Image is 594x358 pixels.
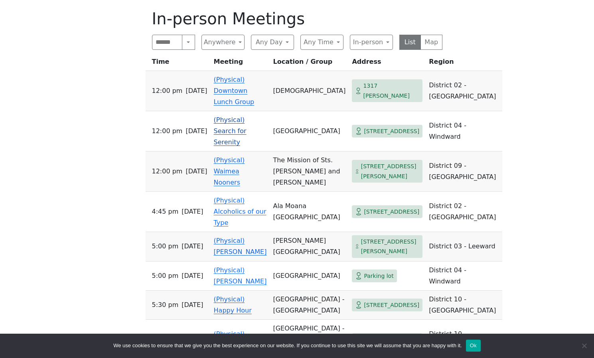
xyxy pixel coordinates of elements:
[214,156,245,186] a: (Physical) Waimea Nooners
[152,9,442,28] h1: In-person Meetings
[186,166,207,177] span: [DATE]
[182,270,203,281] span: [DATE]
[349,56,426,71] th: Address
[152,241,179,252] span: 5:00 PM
[152,85,183,96] span: 12:00 PM
[364,207,419,217] span: [STREET_ADDRESS]
[152,206,179,217] span: 4:45 PM
[361,161,420,181] span: [STREET_ADDRESS][PERSON_NAME]
[113,342,462,350] span: We use cookies to ensure that we give you the best experience on our website. If you continue to ...
[214,197,266,226] a: (Physical) Alcoholics of our Type
[214,116,247,146] a: (Physical) Search for Serenity
[214,295,252,314] a: (Physical) Happy Hour
[580,342,588,350] span: No
[182,241,203,252] span: [DATE]
[152,166,183,177] span: 12:00 PM
[214,266,267,285] a: (Physical) [PERSON_NAME]
[426,291,502,320] td: District 10 - [GEOGRAPHIC_DATA]
[270,232,349,262] td: [PERSON_NAME][GEOGRAPHIC_DATA]
[146,56,211,71] th: Time
[363,81,420,100] span: 1317 [PERSON_NAME]
[186,85,207,96] span: [DATE]
[364,126,419,136] span: [STREET_ADDRESS]
[426,71,502,111] td: District 02 - [GEOGRAPHIC_DATA]
[426,262,502,291] td: District 04 - Windward
[399,35,421,50] button: List
[270,262,349,291] td: [GEOGRAPHIC_DATA]
[186,126,207,137] span: [DATE]
[152,299,179,311] span: 5:30 PM
[270,151,349,192] td: The Mission of Sts. [PERSON_NAME] and [PERSON_NAME]
[361,237,420,256] span: [STREET_ADDRESS][PERSON_NAME]
[426,192,502,232] td: District 02 - [GEOGRAPHIC_DATA]
[152,126,183,137] span: 12:00 PM
[466,340,481,352] button: Ok
[420,35,442,50] button: Map
[270,291,349,320] td: [GEOGRAPHIC_DATA] - [GEOGRAPHIC_DATA]
[364,271,393,281] span: Parking lot
[270,56,349,71] th: Location / Group
[364,300,419,310] span: [STREET_ADDRESS]
[214,237,267,256] a: (Physical) [PERSON_NAME]
[426,151,502,192] td: District 09 - [GEOGRAPHIC_DATA]
[182,299,203,311] span: [DATE]
[201,35,245,50] button: Anywhere
[426,111,502,151] td: District 04 - Windward
[270,192,349,232] td: Ala Moana [GEOGRAPHIC_DATA]
[270,111,349,151] td: [GEOGRAPHIC_DATA]
[426,232,502,262] td: District 03 - Leeward
[214,76,255,106] a: (Physical) Downtown Lunch Group
[426,56,502,71] th: Region
[152,35,183,50] input: Search
[211,56,270,71] th: Meeting
[251,35,294,50] button: Any Day
[182,35,195,50] button: Search
[350,35,393,50] button: In-person
[152,270,179,281] span: 5:00 PM
[214,330,245,349] a: (Physical) Solutions
[182,206,203,217] span: [DATE]
[270,71,349,111] td: [DEMOGRAPHIC_DATA]
[300,35,343,50] button: Any Time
